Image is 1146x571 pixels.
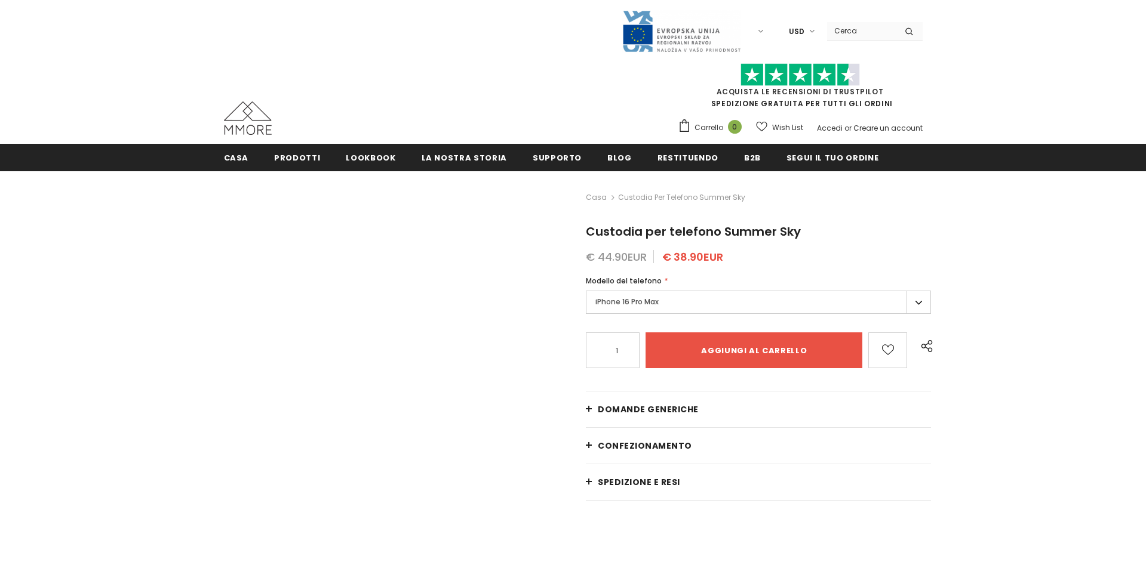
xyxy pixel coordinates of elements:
span: SPEDIZIONE GRATUITA PER TUTTI GLI ORDINI [678,69,923,109]
a: Javni Razpis [622,26,741,36]
a: Prodotti [274,144,320,171]
a: Domande generiche [586,391,931,427]
a: Acquista le recensioni di TrustPilot [717,87,884,97]
span: Segui il tuo ordine [786,152,878,163]
span: Carrello [695,122,723,134]
a: La nostra storia [422,144,507,171]
input: Search Site [827,22,896,39]
span: Custodia per telefono Summer Sky [586,223,801,240]
a: Segui il tuo ordine [786,144,878,171]
span: La nostra storia [422,152,507,163]
span: € 44.90EUR [586,249,647,264]
img: Fidati di Pilot Stars [741,63,860,87]
span: B2B [744,152,761,163]
img: Casi MMORE [224,101,272,135]
span: € 38.90EUR [662,249,723,264]
a: Casa [586,190,607,205]
a: Wish List [756,117,803,138]
span: Wish List [772,122,803,134]
span: Restituendo [658,152,718,163]
span: Casa [224,152,249,163]
span: USD [789,26,804,38]
img: Javni Razpis [622,10,741,53]
span: Blog [607,152,632,163]
span: Lookbook [346,152,395,163]
a: Carrello 0 [678,119,748,137]
a: Restituendo [658,144,718,171]
span: Domande generiche [598,403,699,415]
a: Lookbook [346,144,395,171]
span: Custodia per telefono Summer Sky [618,190,745,205]
input: Aggiungi al carrello [646,332,862,368]
a: Spedizione e resi [586,464,931,500]
span: Modello del telefono [586,276,662,286]
a: supporto [533,144,582,171]
span: supporto [533,152,582,163]
a: Accedi [817,123,843,133]
a: B2B [744,144,761,171]
span: 0 [728,120,742,134]
span: CONFEZIONAMENTO [598,440,692,452]
a: CONFEZIONAMENTO [586,428,931,464]
span: Prodotti [274,152,320,163]
a: Creare un account [853,123,923,133]
a: Casa [224,144,249,171]
span: or [844,123,852,133]
label: iPhone 16 Pro Max [586,291,931,314]
a: Blog [607,144,632,171]
span: Spedizione e resi [598,476,680,488]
